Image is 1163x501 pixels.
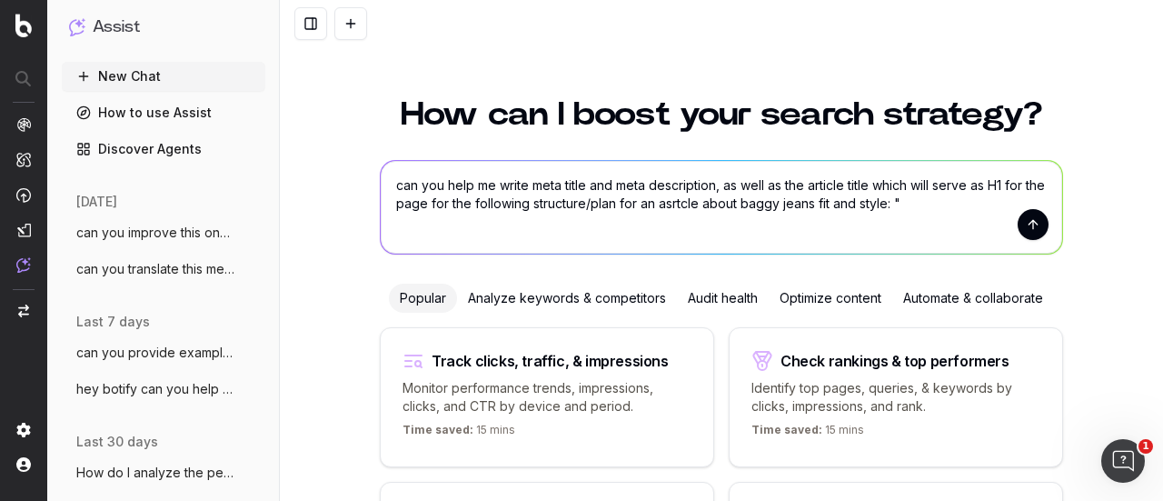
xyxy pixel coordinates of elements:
[16,152,31,167] img: Intelligence
[751,379,1040,416] p: Identify top pages, queries, & keywords by clicks, impressions, and rank.
[76,224,236,242] span: can you improve this onpage copy text fo
[76,313,150,331] span: last 7 days
[62,255,265,284] button: can you translate this meta title and de
[69,18,85,35] img: Assist
[76,433,158,451] span: last 30 days
[1138,439,1153,454] span: 1
[62,375,265,404] button: hey botify can you help me translate thi
[93,15,140,40] h1: Assist
[76,193,117,211] span: [DATE]
[769,284,892,313] div: Optimize content
[76,380,236,398] span: hey botify can you help me translate thi
[751,423,864,445] p: 15 mins
[16,257,31,273] img: Assist
[892,284,1054,313] div: Automate & collaborate
[780,354,1009,368] div: Check rankings & top performers
[16,187,31,203] img: Activation
[76,344,236,362] span: can you provide examples or suggestions
[389,284,457,313] div: Popular
[403,423,515,445] p: 15 mins
[18,305,29,317] img: Switch project
[403,423,473,436] span: Time saved:
[15,14,32,37] img: Botify logo
[62,98,265,127] a: How to use Assist
[16,117,31,132] img: Analytics
[62,62,265,91] button: New Chat
[76,464,236,482] span: How do I analyze the performance of cert
[16,423,31,437] img: Setting
[16,457,31,472] img: My account
[403,379,691,416] p: Monitor performance trends, impressions, clicks, and CTR by device and period.
[62,338,265,367] button: can you provide examples or suggestions
[16,223,31,237] img: Studio
[62,135,265,164] a: Discover Agents
[381,161,1062,254] textarea: can you help me write meta title and meta description, as well as the article title which will se...
[76,260,236,278] span: can you translate this meta title and de
[1101,439,1145,483] iframe: Intercom live chat
[69,15,258,40] button: Assist
[677,284,769,313] div: Audit health
[62,218,265,247] button: can you improve this onpage copy text fo
[457,284,677,313] div: Analyze keywords & competitors
[380,98,1063,131] h1: How can I boost your search strategy?
[751,423,822,436] span: Time saved:
[62,458,265,487] button: How do I analyze the performance of cert
[432,354,669,368] div: Track clicks, traffic, & impressions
